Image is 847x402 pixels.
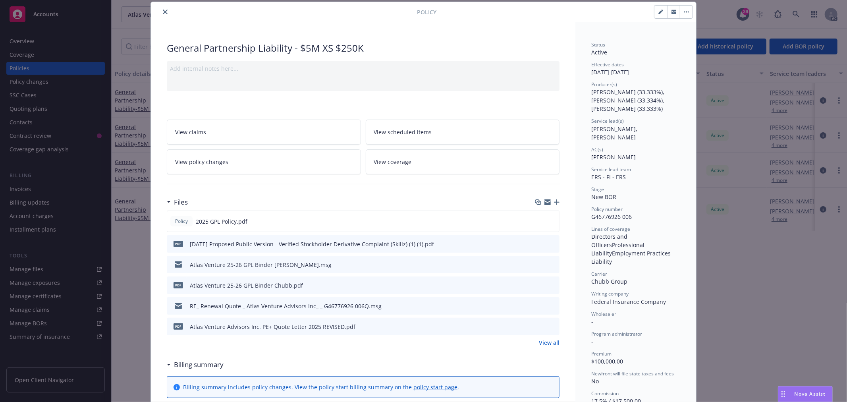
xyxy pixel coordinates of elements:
span: Producer(s) [591,81,617,88]
span: Service lead team [591,166,631,173]
div: Atlas Venture Advisors Inc. PE+ Quote Letter 2025 REVISED.pdf [190,323,355,331]
span: Newfront will file state taxes and fees [591,370,674,377]
button: preview file [549,217,556,226]
span: View coverage [374,158,412,166]
span: Policy [174,218,189,225]
button: preview file [549,240,556,248]
div: [DATE] Proposed Public Version - Verified Stockholder Derivative Complaint (Skillz) (1) (1).pdf [190,240,434,248]
span: $100,000.00 [591,358,623,365]
h3: Billing summary [174,359,224,370]
span: View scheduled items [374,128,432,136]
button: download file [536,281,543,290]
span: - [591,338,593,345]
a: View policy changes [167,149,361,174]
span: - [591,318,593,325]
button: preview file [549,302,556,310]
span: View claims [175,128,206,136]
button: Nova Assist [778,386,833,402]
span: G46776926 006 [591,213,632,220]
span: Writing company [591,290,629,297]
div: General Partnership Liability - $5M XS $250K [167,41,560,55]
span: pdf [174,323,183,329]
span: Commission [591,390,619,397]
div: Billing summary includes policy changes. View the policy start billing summary on the . [183,383,459,391]
span: Nova Assist [795,390,826,397]
span: pdf [174,282,183,288]
span: Premium [591,350,612,357]
div: Files [167,197,188,207]
span: New BOR [591,193,616,201]
button: download file [536,323,543,331]
div: Atlas Venture 25-26 GPL Binder Chubb.pdf [190,281,303,290]
a: View all [539,338,560,347]
a: View scheduled items [366,120,560,145]
span: Employment Practices Liability [591,249,672,265]
span: Carrier [591,271,607,277]
div: Add internal notes here... [170,64,556,73]
div: Drag to move [778,387,788,402]
span: Wholesaler [591,311,616,317]
span: Federal Insurance Company [591,298,666,305]
span: Chubb Group [591,278,627,285]
span: Policy [417,8,436,16]
span: AC(s) [591,146,603,153]
div: RE_ Renewal Quote _ Atlas Venture Advisors Inc_ _ G46776926 006Q.msg [190,302,382,310]
a: View coverage [366,149,560,174]
span: Service lead(s) [591,118,624,124]
span: ERS - FI - ERS [591,173,626,181]
span: No [591,377,599,385]
span: Directors and Officers [591,233,629,249]
span: 2025 GPL Policy.pdf [196,217,247,226]
button: download file [536,302,543,310]
button: download file [536,261,543,269]
span: [PERSON_NAME], [PERSON_NAME] [591,125,639,141]
h3: Files [174,197,188,207]
div: Billing summary [167,359,224,370]
span: [PERSON_NAME] [591,153,636,161]
span: Program administrator [591,330,642,337]
button: download file [536,240,543,248]
span: Active [591,48,607,56]
button: preview file [549,323,556,331]
span: Stage [591,186,604,193]
div: Atlas Venture 25-26 GPL Binder [PERSON_NAME].msg [190,261,332,269]
button: close [160,7,170,17]
span: View policy changes [175,158,228,166]
button: preview file [549,281,556,290]
div: [DATE] - [DATE] [591,61,680,76]
a: policy start page [413,383,457,391]
span: Policy number [591,206,623,213]
span: Status [591,41,605,48]
button: download file [536,217,542,226]
span: Effective dates [591,61,624,68]
span: Lines of coverage [591,226,630,232]
span: [PERSON_NAME] (33.333%), [PERSON_NAME] (33.334%), [PERSON_NAME] (33.333%) [591,88,666,112]
span: pdf [174,241,183,247]
button: preview file [549,261,556,269]
a: View claims [167,120,361,145]
span: Professional Liability [591,241,646,257]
